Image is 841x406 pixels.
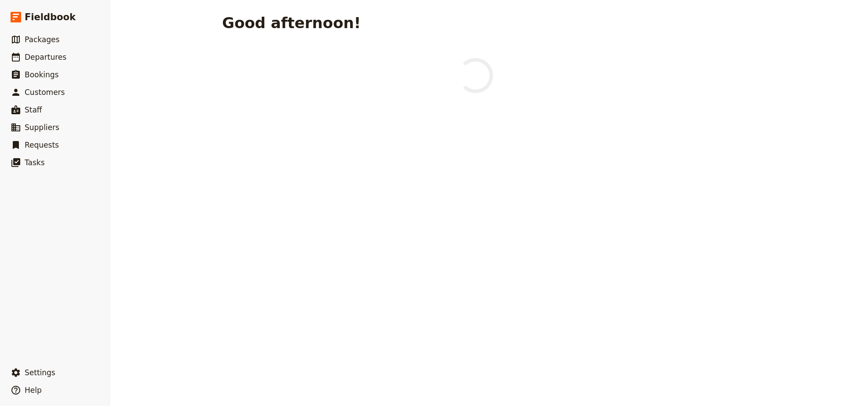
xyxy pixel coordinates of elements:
span: Settings [25,368,55,377]
span: Tasks [25,158,45,167]
span: Departures [25,53,66,62]
span: Suppliers [25,123,59,132]
span: Help [25,386,42,395]
span: Staff [25,105,42,114]
span: Fieldbook [25,11,76,24]
span: Bookings [25,70,59,79]
span: Requests [25,141,59,149]
h1: Good afternoon! [222,14,361,32]
span: Customers [25,88,65,97]
span: Packages [25,35,59,44]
